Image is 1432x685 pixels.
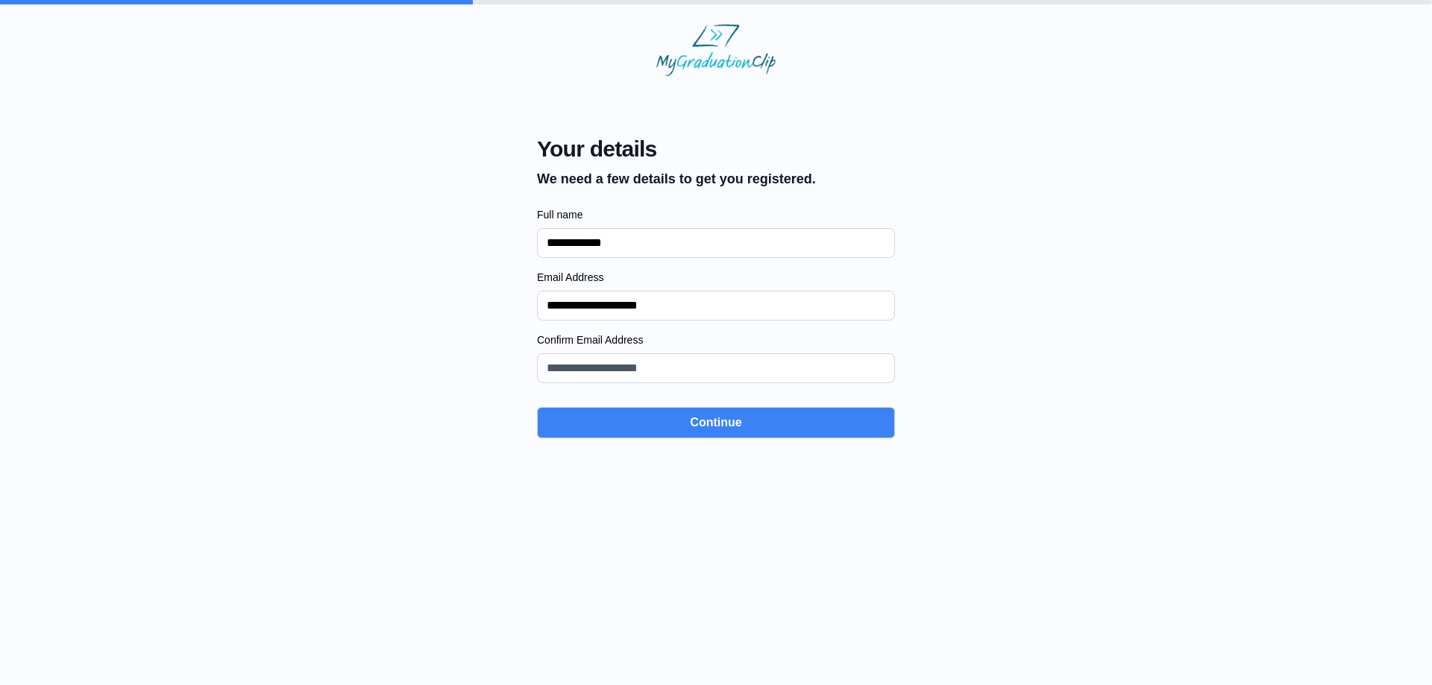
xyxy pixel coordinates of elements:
[537,207,895,222] label: Full name
[537,407,895,438] button: Continue
[656,24,776,76] img: MyGraduationClip
[537,332,895,347] label: Confirm Email Address
[537,136,816,162] span: Your details
[537,168,816,189] p: We need a few details to get you registered.
[537,270,895,285] label: Email Address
